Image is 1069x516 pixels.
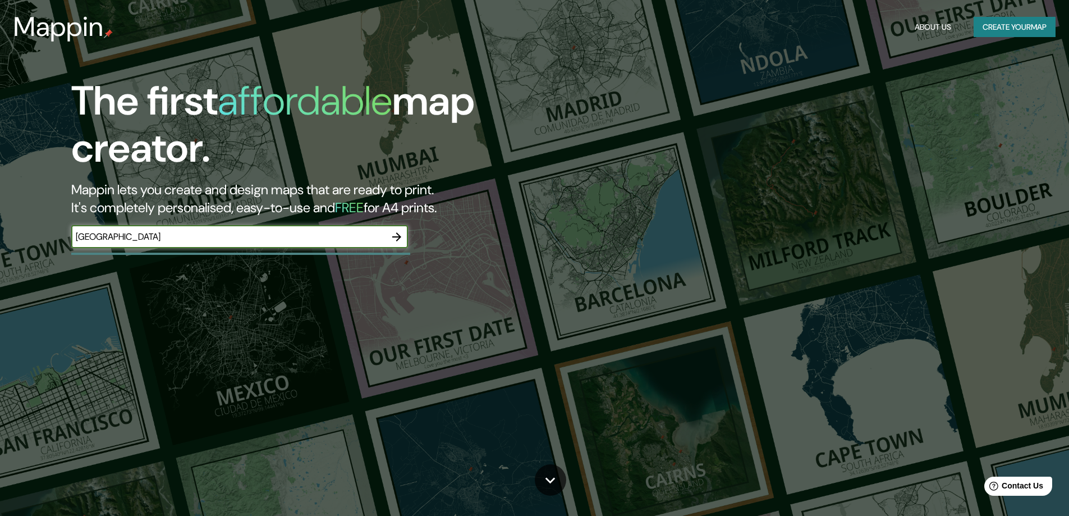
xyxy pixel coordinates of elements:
input: Choose your favourite place [71,230,386,243]
button: Create yourmap [974,17,1056,38]
h1: The first map creator. [71,77,606,181]
h2: Mappin lets you create and design maps that are ready to print. It's completely personalised, eas... [71,181,606,217]
iframe: Help widget launcher [969,472,1057,504]
h1: affordable [218,75,392,127]
button: About Us [910,17,956,38]
img: mappin-pin [104,29,113,38]
h3: Mappin [13,11,104,43]
h5: FREE [335,199,364,216]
